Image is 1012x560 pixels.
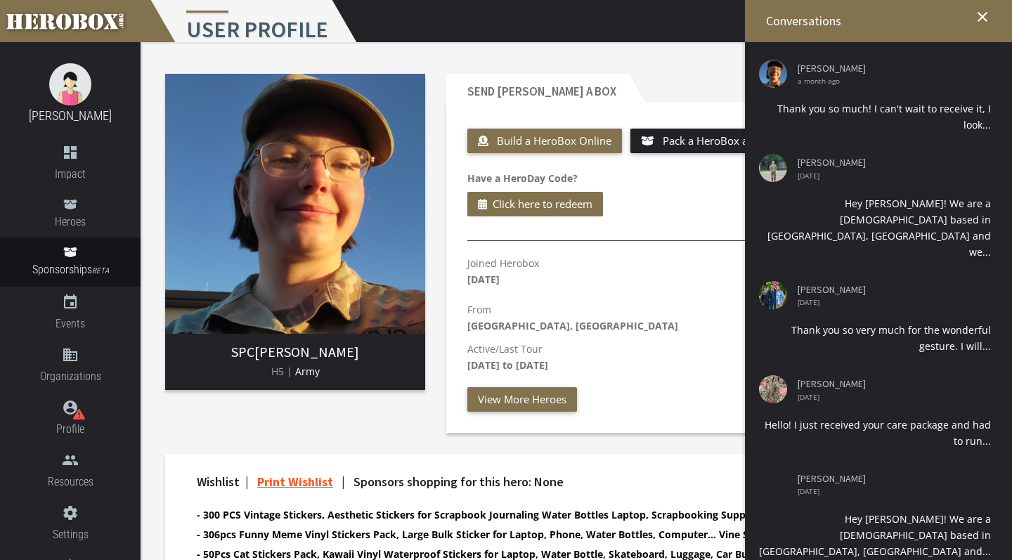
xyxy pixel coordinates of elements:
[493,195,592,213] span: Click here to redeem
[766,13,841,29] span: Conversations
[231,343,254,360] span: SPC
[197,507,931,523] li: 300 PCS Vintage Stickers, Aesthetic Stickers for Scrapbook Journaling Water Bottles Laptop, Scrap...
[467,192,603,216] button: Click here to redeem
[467,387,577,412] button: View More Heroes
[467,319,678,332] b: [GEOGRAPHIC_DATA], [GEOGRAPHIC_DATA]
[759,100,991,133] div: Thank you so much! I can't wait to receive it, I look...
[245,474,249,490] span: |
[663,134,784,148] span: Pack a HeroBox at Home
[92,266,109,275] small: BETA
[497,134,611,148] span: Build a HeroBox Online
[342,474,345,490] span: |
[798,299,980,306] span: [DATE]
[446,74,987,433] section: Send Kira a Box
[798,393,980,401] span: [DATE]
[271,365,292,378] span: H5 |
[798,474,980,484] a: [PERSON_NAME]
[295,365,320,378] span: Army
[974,8,991,25] i: close
[29,108,112,123] a: [PERSON_NAME]
[467,301,966,334] p: From
[467,341,966,373] p: Active/Last Tour
[759,417,991,449] div: Hello! I just received your care package and had to run...
[755,368,994,459] li: [PERSON_NAME] [DATE] Hello! I just received your care package and had to run...
[197,528,938,541] b: - 306pcs Funny Meme Vinyl Stickers Pack, Large Bulk Sticker for Laptop, Phone, Water Bottles, Com...
[467,358,548,372] b: [DATE] to [DATE]
[755,53,994,143] li: [PERSON_NAME] a month ago Thank you so much! I can't wait to receive it, I look...
[165,74,425,334] img: image
[467,273,500,286] b: [DATE]
[755,274,994,365] li: [PERSON_NAME] [DATE] Thank you so very much for the wonderful gesture. I will...
[197,475,931,489] h4: Wishlist
[798,172,980,179] span: [DATE]
[759,322,991,354] div: Thank you so very much for the wonderful gesture. I will...
[467,129,622,153] button: Build a HeroBox Online
[798,285,980,295] a: [PERSON_NAME]
[798,63,980,74] a: [PERSON_NAME]
[257,474,333,490] a: Print Wishlist
[353,474,564,490] span: Sponsors shopping for this hero: None
[759,511,991,559] div: Hey [PERSON_NAME]! We are a [DEMOGRAPHIC_DATA] based in [GEOGRAPHIC_DATA], [GEOGRAPHIC_DATA] and...
[467,171,578,185] b: Have a HeroDay Code?
[798,157,980,168] a: [PERSON_NAME]
[755,147,994,270] li: [PERSON_NAME] [DATE] Hey [PERSON_NAME]! We are a [DEMOGRAPHIC_DATA] based in [GEOGRAPHIC_DATA], [...
[176,344,414,360] h3: [PERSON_NAME]
[467,255,539,287] p: Joined Herobox
[798,379,980,389] a: [PERSON_NAME]
[798,488,980,495] span: [DATE]
[759,195,991,260] div: Hey [PERSON_NAME]! We are a [DEMOGRAPHIC_DATA] based in [GEOGRAPHIC_DATA], [GEOGRAPHIC_DATA] and ...
[446,74,629,102] h2: Send [PERSON_NAME] a Box
[49,63,91,105] img: female.jpg
[798,77,980,84] span: a month ago
[630,129,794,153] button: Pack a HeroBox at Home
[197,526,931,542] li: 306pcs Funny Meme Vinyl Stickers Pack, Large Bulk Sticker for Laptop, Phone, Water Bottles, Compu...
